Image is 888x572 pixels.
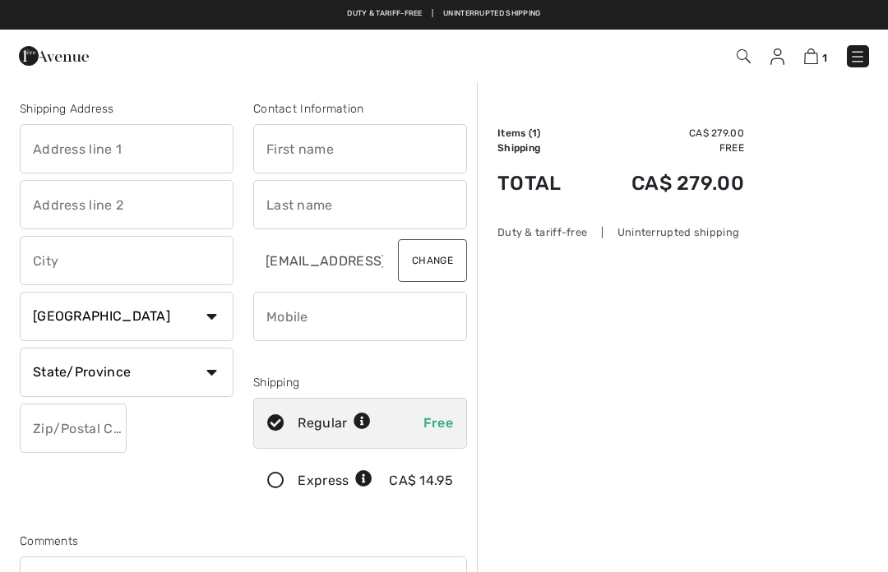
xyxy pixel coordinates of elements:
[253,180,467,229] input: Last name
[253,236,385,285] input: E-mail
[20,236,234,285] input: City
[804,48,818,64] img: Shopping Bag
[253,100,467,118] div: Contact Information
[389,471,453,491] div: CA$ 14.95
[19,47,89,62] a: 1ère Avenue
[253,124,467,173] input: First name
[20,180,234,229] input: Address line 2
[20,404,127,453] input: Zip/Postal Code
[497,126,586,141] td: Items ( )
[423,415,453,431] span: Free
[497,224,744,240] div: Duty & tariff-free | Uninterrupted shipping
[532,127,537,139] span: 1
[822,52,827,64] span: 1
[849,48,866,65] img: Menu
[737,49,751,63] img: Search
[804,46,827,66] a: 1
[497,141,586,155] td: Shipping
[253,292,467,341] input: Mobile
[253,374,467,391] div: Shipping
[19,39,89,72] img: 1ère Avenue
[398,239,467,282] button: Change
[298,471,372,491] div: Express
[497,155,586,211] td: Total
[586,141,744,155] td: Free
[20,100,234,118] div: Shipping Address
[770,48,784,65] img: My Info
[586,155,744,211] td: CA$ 279.00
[20,533,467,550] div: Comments
[586,126,744,141] td: CA$ 279.00
[298,413,371,433] div: Regular
[20,124,234,173] input: Address line 1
